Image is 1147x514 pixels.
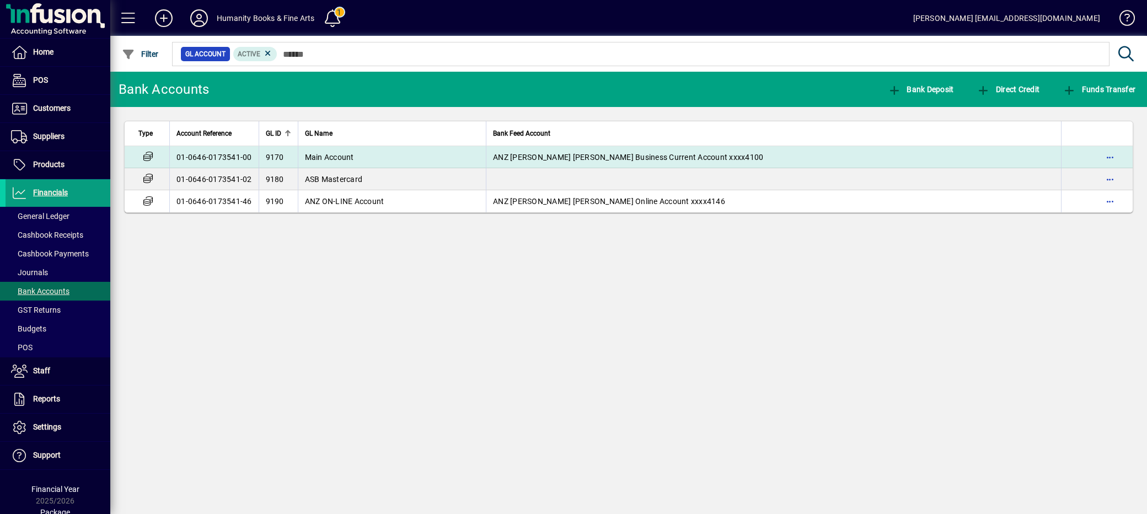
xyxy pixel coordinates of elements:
[6,414,110,441] a: Settings
[305,127,480,140] div: GL Name
[33,188,68,197] span: Financials
[913,9,1100,27] div: [PERSON_NAME] [EMAIL_ADDRESS][DOMAIN_NAME]
[6,263,110,282] a: Journals
[238,50,260,58] span: Active
[888,85,954,94] span: Bank Deposit
[119,44,162,64] button: Filter
[138,127,163,140] div: Type
[33,422,61,431] span: Settings
[977,85,1039,94] span: Direct Credit
[169,146,259,168] td: 01-0646-0173541-00
[11,343,33,352] span: POS
[266,153,284,162] span: 9170
[1063,85,1135,94] span: Funds Transfer
[11,287,69,296] span: Bank Accounts
[266,175,284,184] span: 9180
[185,49,226,60] span: GL Account
[493,127,550,140] span: Bank Feed Account
[176,127,232,140] span: Account Reference
[493,127,1054,140] div: Bank Feed Account
[1060,79,1138,99] button: Funds Transfer
[31,485,79,494] span: Financial Year
[122,50,159,58] span: Filter
[217,9,315,27] div: Humanity Books & Fine Arts
[6,67,110,94] a: POS
[11,231,83,239] span: Cashbook Receipts
[33,76,48,84] span: POS
[33,394,60,403] span: Reports
[6,357,110,385] a: Staff
[305,175,363,184] span: ASB Mastercard
[11,306,61,314] span: GST Returns
[974,79,1042,99] button: Direct Credit
[885,79,957,99] button: Bank Deposit
[169,168,259,190] td: 01-0646-0173541-02
[493,197,725,206] span: ANZ [PERSON_NAME] [PERSON_NAME] Online Account xxxx4146
[11,324,46,333] span: Budgets
[119,81,209,98] div: Bank Accounts
[1111,2,1133,38] a: Knowledge Base
[11,268,48,277] span: Journals
[33,104,71,113] span: Customers
[6,301,110,319] a: GST Returns
[181,8,217,28] button: Profile
[6,442,110,469] a: Support
[6,338,110,357] a: POS
[33,451,61,459] span: Support
[11,249,89,258] span: Cashbook Payments
[305,153,354,162] span: Main Account
[6,244,110,263] a: Cashbook Payments
[138,127,153,140] span: Type
[6,282,110,301] a: Bank Accounts
[6,151,110,179] a: Products
[1101,170,1119,188] button: More options
[33,366,50,375] span: Staff
[1101,192,1119,210] button: More options
[6,123,110,151] a: Suppliers
[33,160,65,169] span: Products
[266,127,281,140] span: GL ID
[305,197,384,206] span: ANZ ON-LINE Account
[1101,148,1119,166] button: More options
[6,95,110,122] a: Customers
[33,47,53,56] span: Home
[11,212,69,221] span: General Ledger
[305,127,333,140] span: GL Name
[6,39,110,66] a: Home
[493,153,763,162] span: ANZ [PERSON_NAME] [PERSON_NAME] Business Current Account xxxx4100
[266,127,291,140] div: GL ID
[146,8,181,28] button: Add
[6,386,110,413] a: Reports
[6,207,110,226] a: General Ledger
[169,190,259,212] td: 01-0646-0173541-46
[33,132,65,141] span: Suppliers
[233,47,277,61] mat-chip: Activation Status: Active
[6,319,110,338] a: Budgets
[6,226,110,244] a: Cashbook Receipts
[266,197,284,206] span: 9190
